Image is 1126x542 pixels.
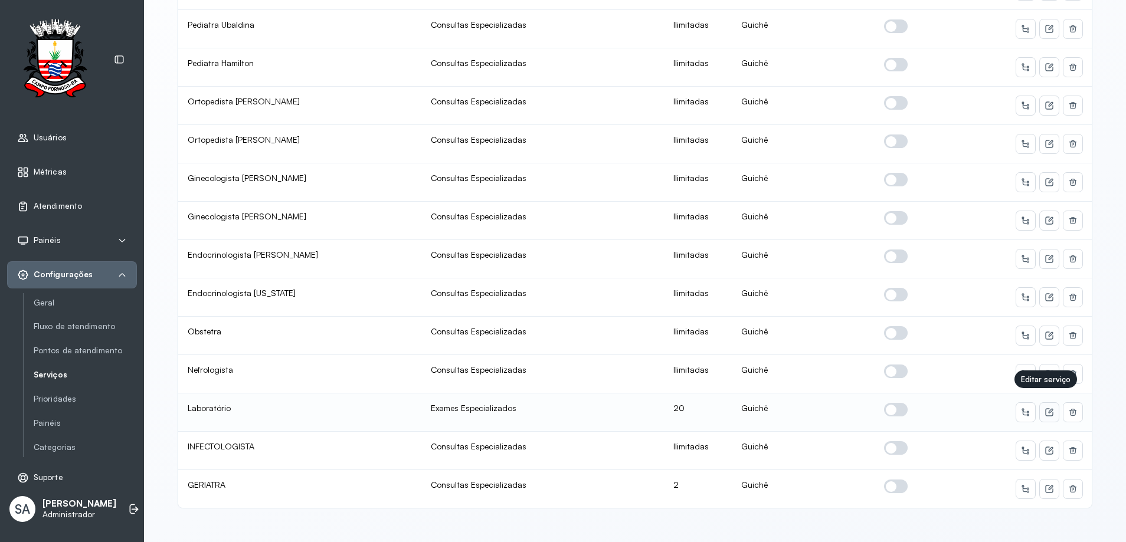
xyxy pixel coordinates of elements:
div: Consultas Especializadas [431,288,655,298]
td: Guichê [732,87,875,125]
td: Ilimitadas [664,163,732,202]
td: Ginecologista [PERSON_NAME] [178,202,421,240]
td: Guichê [732,470,875,508]
td: Guichê [732,163,875,202]
div: Consultas Especializadas [431,326,655,337]
td: Obstetra [178,317,421,355]
a: Atendimento [17,201,127,212]
a: Prioridades [34,392,137,406]
td: Pediatra Hamilton [178,48,421,87]
td: Guichê [732,10,875,48]
span: Suporte [34,472,63,482]
td: Guichê [732,432,875,470]
td: Guichê [732,317,875,355]
div: Consultas Especializadas [431,479,655,490]
a: Fluxo de atendimento [34,319,137,334]
a: Pontos de atendimento [34,346,137,356]
span: Usuários [34,133,67,143]
a: Fluxo de atendimento [34,321,137,331]
div: Consultas Especializadas [431,19,655,30]
td: Guichê [732,202,875,240]
a: Painéis [34,416,137,431]
td: Guichê [732,48,875,87]
div: Consultas Especializadas [431,96,655,107]
a: Métricas [17,166,127,178]
td: Ilimitadas [664,278,732,317]
a: Serviços [34,367,137,382]
span: Atendimento [34,201,82,211]
div: Consultas Especializadas [431,211,655,222]
div: Consultas Especializadas [431,173,655,183]
p: Administrador [42,510,116,520]
td: Ortopedista [PERSON_NAME] [178,125,421,163]
span: Métricas [34,167,67,177]
td: Guichê [732,393,875,432]
td: Nefrologista [178,355,421,393]
td: Ortopedista [PERSON_NAME] [178,87,421,125]
td: Ilimitadas [664,48,732,87]
a: Geral [34,298,137,308]
div: Consultas Especializadas [431,441,655,452]
div: Consultas Especializadas [431,58,655,68]
td: Ilimitadas [664,202,732,240]
td: Endocrinologista [US_STATE] [178,278,421,317]
img: Logotipo do estabelecimento [12,19,97,101]
td: Ilimitadas [664,87,732,125]
td: Ilimitadas [664,240,732,278]
div: Consultas Especializadas [431,364,655,375]
a: Categorias [34,440,137,455]
a: Pontos de atendimento [34,343,137,358]
a: Prioridades [34,394,137,404]
td: GERIATRA [178,470,421,508]
td: Guichê [732,278,875,317]
td: Pediatra Ubaldina [178,10,421,48]
td: Ilimitadas [664,432,732,470]
td: Ilimitadas [664,355,732,393]
td: Ilimitadas [664,317,732,355]
a: Categorias [34,442,137,452]
div: Exames Especializados [431,403,655,413]
td: Guichê [732,240,875,278]
a: Painéis [34,418,137,428]
td: Ginecologista [PERSON_NAME] [178,163,421,202]
td: Ilimitadas [664,10,732,48]
td: INFECTOLOGISTA [178,432,421,470]
td: 2 [664,470,732,508]
div: Consultas Especializadas [431,134,655,145]
td: Guichê [732,355,875,393]
p: [PERSON_NAME] [42,498,116,510]
span: Painéis [34,235,61,245]
td: Laboratório [178,393,421,432]
td: Endocrinologista [PERSON_NAME] [178,240,421,278]
a: Serviços [34,370,137,380]
a: Geral [34,295,137,310]
td: 20 [664,393,732,432]
a: Usuários [17,132,127,144]
div: Consultas Especializadas [431,249,655,260]
td: Ilimitadas [664,125,732,163]
span: Configurações [34,270,93,280]
td: Guichê [732,125,875,163]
